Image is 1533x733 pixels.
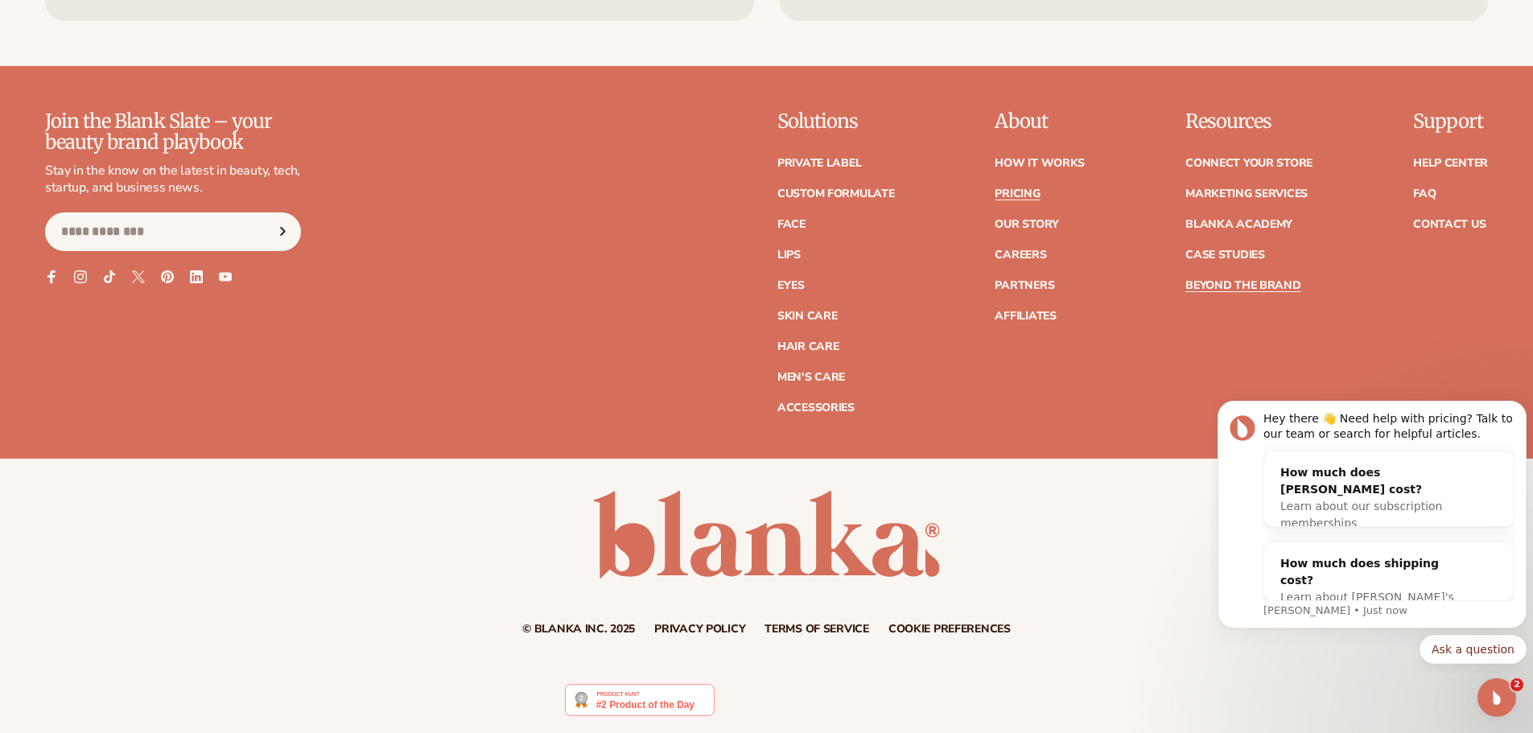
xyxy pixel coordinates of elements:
a: FAQ [1413,188,1436,200]
p: Solutions [777,111,895,132]
a: Private label [777,158,861,169]
a: Case Studies [1185,249,1265,261]
p: Resources [1185,111,1313,132]
a: Cookie preferences [888,624,1011,635]
p: Stay in the know on the latest in beauty, tech, startup, and business news. [45,163,301,196]
small: © Blanka Inc. 2025 [522,621,635,636]
a: Connect your store [1185,158,1313,169]
a: Terms of service [764,624,869,635]
a: Pricing [995,188,1040,200]
a: Face [777,219,806,230]
a: Help Center [1413,158,1488,169]
a: Marketing services [1185,188,1308,200]
a: Careers [995,249,1046,261]
a: Our Story [995,219,1058,230]
a: Accessories [777,402,855,414]
iframe: Customer reviews powered by Trustpilot [727,683,968,725]
a: Beyond the brand [1185,280,1301,291]
a: How It Works [995,158,1085,169]
iframe: Intercom live chat [1477,678,1516,717]
a: Men's Care [777,372,845,383]
iframe: Intercom notifications message [1211,386,1533,673]
p: Support [1413,111,1488,132]
a: Privacy policy [654,624,745,635]
a: Affiliates [995,311,1056,322]
p: About [995,111,1085,132]
p: Join the Blank Slate – your beauty brand playbook [45,111,301,154]
a: Contact Us [1413,219,1486,230]
a: Skin Care [777,311,837,322]
a: Hair Care [777,341,839,352]
a: Custom formulate [777,188,895,200]
span: 2 [1510,678,1523,691]
a: Blanka Academy [1185,219,1292,230]
a: Eyes [777,280,805,291]
a: Lips [777,249,801,261]
button: Subscribe [265,212,300,251]
a: Partners [995,280,1054,291]
img: Blanka - Start a beauty or cosmetic line in under 5 minutes | Product Hunt [565,684,714,716]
